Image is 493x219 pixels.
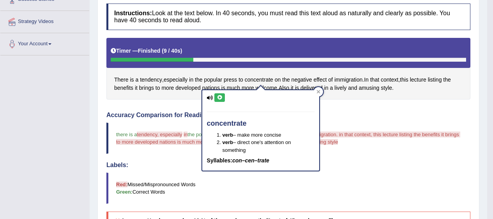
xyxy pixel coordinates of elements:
[106,162,470,169] h4: Labels:
[195,76,202,84] span: Click to see word definition
[245,76,273,84] span: Click to see word definition
[130,76,134,84] span: Click to see word definition
[135,76,138,84] span: Click to see word definition
[106,38,470,100] div: , . , . , .
[223,132,233,138] b: verb
[324,84,329,92] span: Click to see word definition
[279,84,289,92] span: Click to see word definition
[207,158,315,164] h5: Syllables:
[381,84,392,92] span: Click to see word definition
[137,132,182,137] span: tendency, especially
[164,48,180,54] b: 9 / 40s
[114,10,152,16] b: Instructions:
[135,84,138,92] span: Click to see word definition
[223,131,315,139] li: – make more concise
[221,84,225,92] span: Click to see word definition
[400,76,408,84] span: Click to see word definition
[164,76,187,84] span: Click to see word definition
[116,132,460,145] span: negative effect of immigration. in that context, this lecture listing the benefits it brings to m...
[202,84,220,92] span: Click to see word definition
[0,33,89,53] a: Your Account
[295,84,299,92] span: Click to see word definition
[348,84,357,92] span: Click to see word definition
[224,76,237,84] span: Click to see word definition
[204,76,222,84] span: Click to see word definition
[282,76,290,84] span: Click to see word definition
[138,48,161,54] b: Finished
[106,173,470,204] blockquote: Missed/Mispronounced Words Correct Words
[106,112,470,119] h4: Accuracy Comparison for Reading Scores:
[111,48,182,54] h5: Timer —
[106,4,470,30] h4: Look at the text below. In 40 seconds, you must read this text aloud as naturally and clearly as ...
[114,84,133,92] span: Click to see word definition
[292,76,312,84] span: Click to see word definition
[162,48,164,54] b: (
[227,84,240,92] span: Click to see word definition
[256,84,277,92] span: Click to see word definition
[223,139,315,153] li: – direct one's attention on something
[291,84,293,92] span: Click to see word definition
[155,84,160,92] span: Click to see word definition
[175,84,201,92] span: Click to see word definition
[184,132,187,137] span: in
[428,76,442,84] span: Click to see word definition
[232,157,269,164] em: con–cen–trate
[187,132,213,137] span: the popular
[328,76,333,84] span: Click to see word definition
[370,76,379,84] span: Click to see word definition
[189,76,193,84] span: Click to see word definition
[180,48,182,54] b: )
[330,84,333,92] span: Click to see word definition
[381,76,398,84] span: Click to see word definition
[334,84,346,92] span: Click to see word definition
[114,76,129,84] span: Click to see word definition
[161,84,174,92] span: Click to see word definition
[364,76,369,84] span: Click to see word definition
[313,76,327,84] span: Click to see word definition
[300,84,323,92] span: Click to see word definition
[223,139,233,145] b: verb
[139,84,154,92] span: Click to see word definition
[242,84,254,92] span: Click to see word definition
[140,76,162,84] span: Click to see word definition
[116,182,127,187] b: Red:
[239,76,243,84] span: Click to see word definition
[275,76,281,84] span: Click to see word definition
[443,76,451,84] span: Click to see word definition
[334,76,362,84] span: Click to see word definition
[207,120,315,128] h4: concentrate
[116,132,137,137] span: there is a
[410,76,426,84] span: Click to see word definition
[0,11,89,30] a: Strategy Videos
[116,189,133,195] b: Green:
[359,84,379,92] span: Click to see word definition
